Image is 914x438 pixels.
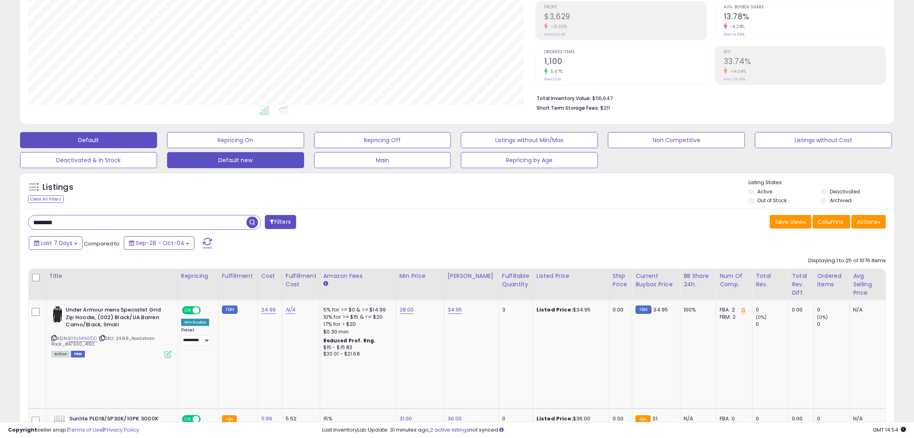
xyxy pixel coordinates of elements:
[104,426,139,434] a: Privacy Policy
[502,306,527,313] div: 3
[323,280,328,287] small: Amazon Fees.
[792,272,810,297] div: Total Rev. Diff.
[544,5,706,10] span: Profit
[323,313,390,321] div: 10% for >= $15 & <= $20
[461,152,598,168] button: Repricing by Age
[181,319,210,326] div: Win BuyBox
[448,306,462,314] a: 34.95
[720,272,749,289] div: Num of Comp.
[29,236,83,250] button: Last 7 Days
[261,272,279,280] div: Cost
[461,132,598,148] button: Listings without Min/Max
[323,272,393,280] div: Amazon Fees
[314,132,451,148] button: Repricing Off
[51,351,70,358] span: All listings currently available for purchase on Amazon
[265,215,296,229] button: Filters
[544,32,565,37] small: Prev: $4,048
[286,272,317,289] div: Fulfillment Cost
[323,351,390,358] div: $20.01 - $21.68
[322,426,906,434] div: Last InventoryLab Update: 31 minutes ago, not synced.
[41,239,73,247] span: Last 7 Days
[323,337,376,344] b: Reduced Prof. Rng.
[724,12,886,23] h2: 13.78%
[28,195,64,203] div: Clear All Filters
[286,306,295,314] a: N/A
[448,272,495,280] div: [PERSON_NAME]
[167,152,304,168] button: Default new
[222,272,254,280] div: Fulfillment
[873,426,906,434] span: 2025-10-12 14:54 GMT
[756,321,788,328] div: 0
[84,240,121,247] span: Compared to:
[8,426,139,434] div: seller snap | |
[261,306,276,314] a: 24.99
[8,426,37,434] strong: Copyright
[167,132,304,148] button: Repricing On
[853,306,880,313] div: N/A
[813,215,850,229] button: Columns
[502,272,530,289] div: Fulfillable Quantity
[853,272,882,297] div: Avg Selling Price
[222,305,238,314] small: FBM
[71,351,85,358] span: FBM
[323,306,390,313] div: 5% for >= $0 & <= $14.99
[851,215,886,229] button: Actions
[613,272,629,289] div: Ship Price
[724,50,886,54] span: ROI
[830,197,851,204] label: Archived
[756,272,785,289] div: Total Rev.
[544,77,561,82] small: Prev: 1,041
[724,57,886,68] h2: 33.74%
[756,306,788,313] div: 0
[830,188,860,195] label: Deactivated
[548,24,567,30] small: -10.35%
[654,306,668,313] span: 34.95
[608,132,745,148] button: Non Competitive
[755,132,892,148] button: Listings without Cost
[727,68,747,74] small: -14.54%
[323,328,390,336] div: $0.30 min
[323,344,390,351] div: $15 - $15.83
[720,306,746,313] div: FBA: 2
[183,307,193,314] span: ON
[537,306,573,313] b: Listed Price:
[314,152,451,168] button: Main
[20,152,157,168] button: Deactivated & In Stock
[724,32,745,37] small: Prev: 14.39%
[613,306,626,313] div: 0.00
[537,93,880,102] li: $116,647
[724,77,745,82] small: Prev: 39.48%
[757,197,787,204] label: Out of Stock
[136,239,184,247] span: Sep-28 - Oct-04
[636,305,651,314] small: FBM
[548,68,563,74] small: 5.67%
[537,306,603,313] div: $34.95
[817,321,849,328] div: 0
[399,306,414,314] a: 28.00
[756,314,767,320] small: (0%)
[818,218,843,226] span: Columns
[720,313,746,321] div: FBM: 2
[817,314,828,320] small: (0%)
[181,272,215,280] div: Repricing
[430,426,469,434] a: 2 active listings
[200,307,212,314] span: OFF
[544,57,706,68] h2: 1,100
[724,5,886,10] span: Avg. Buybox Share
[68,335,97,342] a: B09JNKNVDD
[808,257,886,265] div: Displaying 1 to 25 of 1076 items
[684,272,713,289] div: BB Share 24h.
[42,182,73,193] h5: Listings
[51,335,155,347] span: | SKU: 24.99_Nordstrom Rack_847330_4192
[20,132,157,148] button: Default
[727,24,745,30] small: -4.24%
[544,50,706,54] span: Ordered Items
[636,272,677,289] div: Current Buybox Price
[792,306,807,313] div: 0.00
[537,272,606,280] div: Listed Price
[537,95,591,102] b: Total Inventory Value:
[51,306,172,357] div: ASIN:
[757,188,772,195] label: Active
[49,272,174,280] div: Title
[69,426,103,434] a: Terms of Use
